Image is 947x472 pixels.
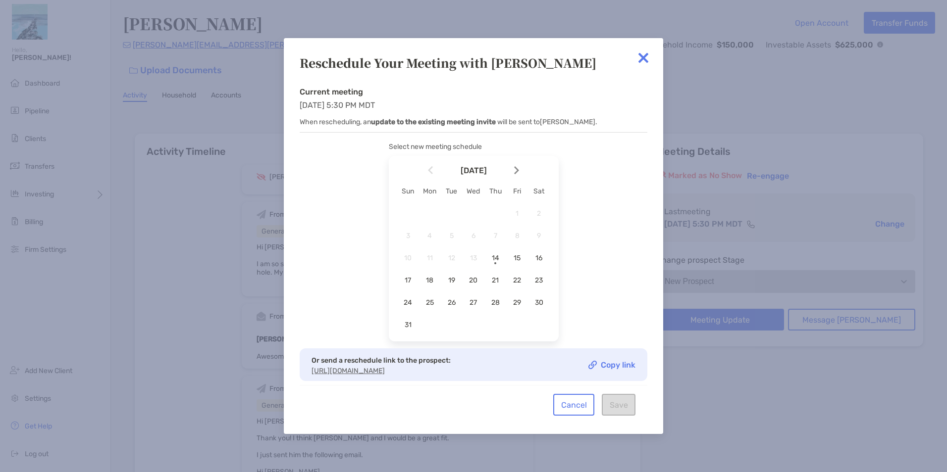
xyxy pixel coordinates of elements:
[312,354,451,367] p: Or send a reschedule link to the prospect:
[421,276,438,284] span: 18
[443,276,460,284] span: 19
[509,276,526,284] span: 22
[509,254,526,262] span: 15
[300,116,647,128] p: When rescheduling, an will be sent to [PERSON_NAME] .
[530,298,547,307] span: 30
[397,187,419,195] div: Sun
[371,118,496,126] b: update to the existing meeting invite
[400,298,417,307] span: 24
[487,298,504,307] span: 28
[509,298,526,307] span: 29
[421,232,438,240] span: 4
[300,87,647,133] div: [DATE] 5:30 PM MDT
[400,254,417,262] span: 10
[400,321,417,329] span: 31
[487,254,504,262] span: 14
[428,166,433,175] img: Arrow icon
[528,187,550,195] div: Sat
[514,166,519,175] img: Arrow icon
[509,209,526,218] span: 1
[465,232,482,240] span: 6
[400,232,417,240] span: 3
[441,187,463,195] div: Tue
[588,361,635,369] a: Copy link
[465,298,482,307] span: 27
[443,298,460,307] span: 26
[484,187,506,195] div: Thu
[443,254,460,262] span: 12
[435,166,512,175] span: [DATE]
[487,232,504,240] span: 7
[300,87,647,96] h4: Current meeting
[633,48,653,68] img: close modal icon
[389,142,482,151] span: Select new meeting schedule
[530,276,547,284] span: 23
[300,54,647,71] div: Reschedule Your Meeting with [PERSON_NAME]
[421,298,438,307] span: 25
[419,187,441,195] div: Mon
[506,187,528,195] div: Fri
[487,276,504,284] span: 21
[530,254,547,262] span: 16
[588,361,597,369] img: Copy link icon
[400,276,417,284] span: 17
[463,187,484,195] div: Wed
[465,276,482,284] span: 20
[509,232,526,240] span: 8
[530,209,547,218] span: 2
[443,232,460,240] span: 5
[530,232,547,240] span: 9
[553,394,594,416] button: Cancel
[465,254,482,262] span: 13
[421,254,438,262] span: 11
